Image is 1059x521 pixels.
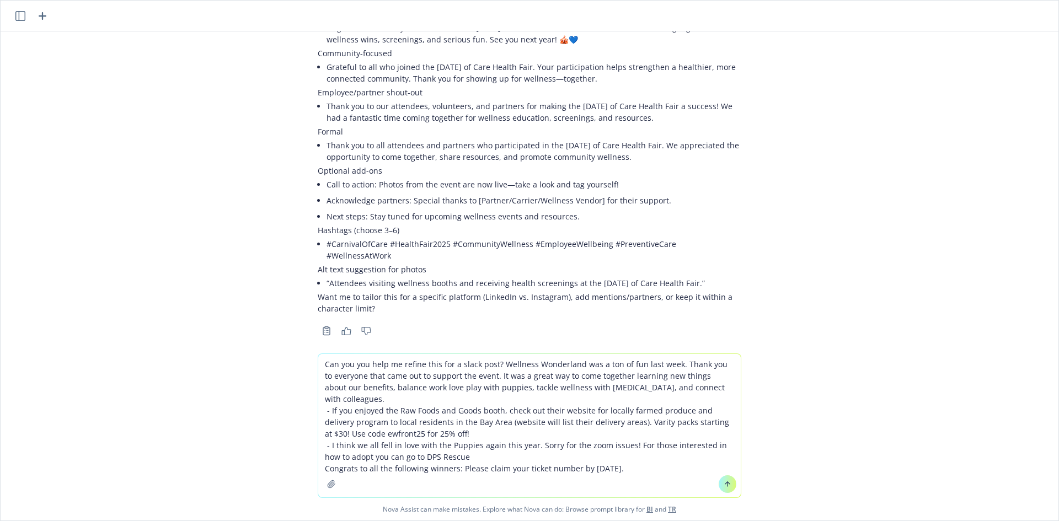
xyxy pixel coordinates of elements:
li: #CarnivalOfCare #HealthFair2025 #CommunityWellness #EmployeeWellbeing #PreventiveCare #WellnessAt... [327,236,741,264]
li: Huge thanks to everyone who made our [DATE] of Care Health Fair a success! We loved coming togeth... [327,20,741,47]
textarea: Can you you help me refine this for a slack post? Wellness Wonderland was a ton of fun last week.... [318,354,741,497]
a: BI [646,504,653,514]
p: Hashtags (choose 3–6) [318,224,741,236]
p: Optional add-ons [318,165,741,176]
svg: Copy to clipboard [322,326,331,336]
li: Next steps: Stay tuned for upcoming wellness events and resources. [327,208,741,224]
li: Thank you to our attendees, volunteers, and partners for making the [DATE] of Care Health Fair a ... [327,98,741,126]
p: Community-focused [318,47,741,59]
p: Employee/partner shout-out [318,87,741,98]
p: Formal [318,126,741,137]
p: Alt text suggestion for photos [318,264,741,275]
li: Thank you to all attendees and partners who participated in the [DATE] of Care Health Fair. We ap... [327,137,741,165]
button: Thumbs down [357,323,375,339]
p: Want me to tailor this for a specific platform (LinkedIn vs. Instagram), add mentions/partners, o... [318,291,741,314]
li: Call to action: Photos from the event are now live—take a look and tag yourself! [327,176,741,192]
span: Nova Assist can make mistakes. Explore what Nova can do: Browse prompt library for and [5,498,1054,520]
li: Acknowledge partners: Special thanks to [Partner/Carrier/Wellness Vendor] for their support. [327,192,741,208]
li: “Attendees visiting wellness booths and receiving health screenings at the [DATE] of Care Health ... [327,275,741,291]
li: Grateful to all who joined the [DATE] of Care Health Fair. Your participation helps strengthen a ... [327,59,741,87]
a: TR [668,504,676,514]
